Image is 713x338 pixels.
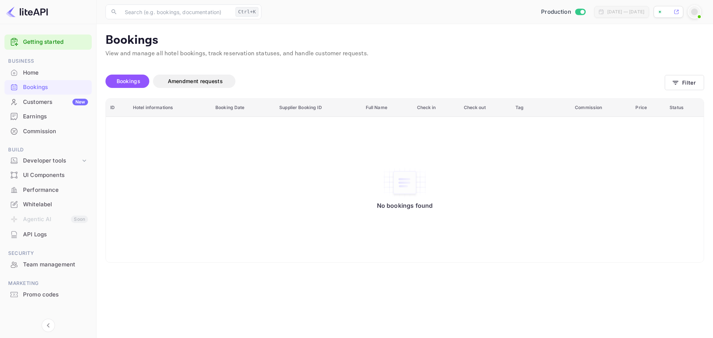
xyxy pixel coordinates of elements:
[4,95,92,109] a: CustomersNew
[4,124,92,139] div: Commission
[377,202,433,209] p: No bookings found
[23,69,88,77] div: Home
[631,99,665,117] th: Price
[4,279,92,288] span: Marketing
[23,186,88,194] div: Performance
[105,75,665,88] div: account-settings tabs
[4,227,92,241] a: API Logs
[23,127,88,136] div: Commission
[211,99,275,117] th: Booking Date
[117,78,140,84] span: Bookings
[128,99,211,117] th: Hotel informations
[4,197,92,211] a: Whitelabel
[23,98,88,106] div: Customers
[23,157,81,165] div: Developer tools
[168,78,223,84] span: Amendment requests
[23,38,88,46] a: Getting started
[106,99,128,117] th: ID
[120,4,232,19] input: Search (e.g. bookings, documentation)
[607,9,644,15] div: [DATE] — [DATE]
[382,167,427,198] img: No bookings found
[4,183,92,197] div: Performance
[4,109,92,123] a: Earnings
[4,227,92,242] div: API Logs
[665,75,704,90] button: Filter
[4,183,92,197] a: Performance
[23,260,88,269] div: Team management
[4,57,92,65] span: Business
[23,171,88,180] div: UI Components
[106,99,704,262] table: booking table
[4,249,92,257] span: Security
[4,257,92,271] a: Team management
[235,7,258,17] div: Ctrl+K
[541,8,571,16] span: Production
[6,6,48,18] img: LiteAPI logo
[72,99,88,105] div: New
[105,49,704,58] p: View and manage all hotel bookings, track reservation statuses, and handle customer requests.
[105,33,704,48] p: Bookings
[4,146,92,154] span: Build
[23,291,88,299] div: Promo codes
[459,99,511,117] th: Check out
[4,95,92,109] div: CustomersNew
[23,200,88,209] div: Whitelabel
[4,80,92,95] div: Bookings
[23,112,88,121] div: Earnings
[361,99,413,117] th: Full Name
[665,99,704,117] th: Status
[511,99,570,117] th: Tag
[275,99,361,117] th: Supplier Booking ID
[4,168,92,182] a: UI Components
[4,124,92,138] a: Commission
[4,35,92,50] div: Getting started
[4,288,92,301] a: Promo codes
[4,197,92,212] div: Whitelabel
[4,66,92,79] a: Home
[42,319,55,332] button: Collapse navigation
[538,8,588,16] div: Switch to Sandbox mode
[4,109,92,124] div: Earnings
[570,99,631,117] th: Commission
[23,83,88,92] div: Bookings
[4,80,92,94] a: Bookings
[23,230,88,239] div: API Logs
[413,99,459,117] th: Check in
[4,168,92,183] div: UI Components
[4,154,92,167] div: Developer tools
